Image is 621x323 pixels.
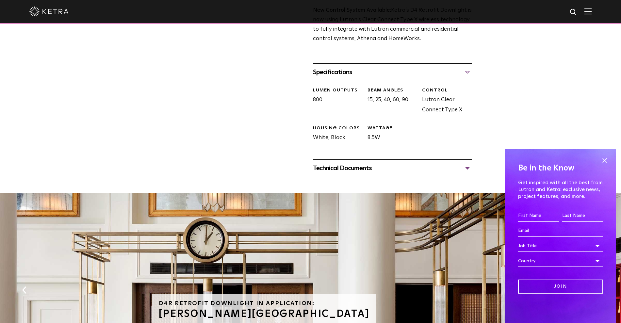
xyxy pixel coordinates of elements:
div: Beam Angles [368,87,417,94]
div: Job Title [518,240,603,252]
input: Email [518,225,603,237]
div: Lutron Clear Connect Type X [417,87,472,115]
div: WATTAGE [368,125,417,132]
img: Hamburger%20Nav.svg [584,8,592,14]
div: Specifications [313,67,472,77]
h3: [PERSON_NAME][GEOGRAPHIC_DATA] [159,309,370,319]
p: Get inspired with all the best from Lutron and Ketra: exclusive news, project features, and more. [518,179,603,200]
div: HOUSING COLORS [313,125,363,132]
div: 800 [308,87,363,115]
input: First Name [518,210,559,222]
div: White, Black [308,125,363,143]
img: search icon [569,8,578,16]
h6: D4R Retrofit Downlight in Application: [159,300,370,306]
div: Country [518,255,603,267]
input: Join [518,280,603,294]
div: LUMEN OUTPUTS [313,87,363,94]
div: 8.5W [363,125,417,143]
button: Previous [21,286,27,294]
div: 15, 25, 40, 60, 90 [363,87,417,115]
img: ketra-logo-2019-white [29,7,69,16]
div: CONTROL [422,87,472,94]
p: Ketra’s D4 Retrofit Downlight is now using Lutron’s Clear Connect Type X wireless technology to f... [313,6,472,44]
input: Last Name [562,210,603,222]
h4: Be in the Know [518,162,603,174]
div: Technical Documents [313,163,472,173]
